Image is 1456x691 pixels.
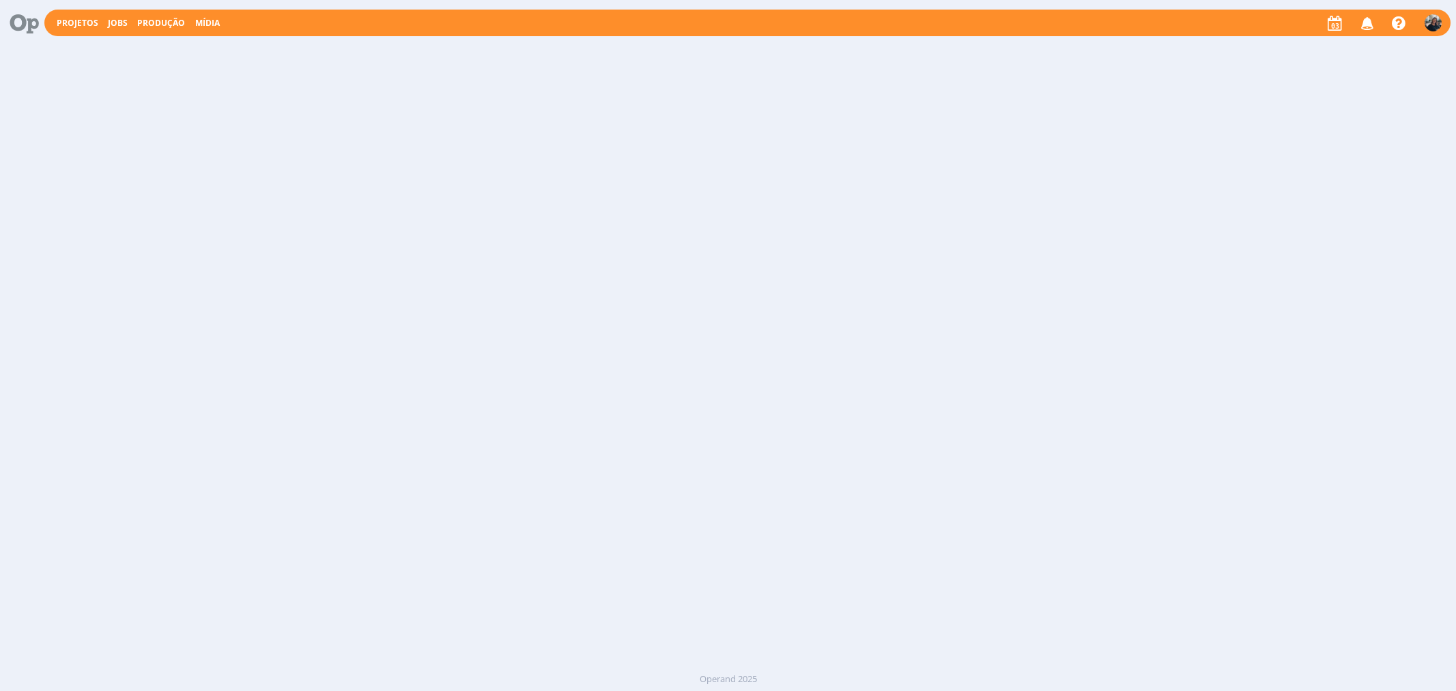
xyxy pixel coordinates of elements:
[1425,14,1442,31] img: M
[108,17,128,29] a: Jobs
[1424,11,1442,35] button: M
[191,18,224,29] button: Mídia
[53,18,102,29] button: Projetos
[195,17,220,29] a: Mídia
[57,17,98,29] a: Projetos
[133,18,189,29] button: Produção
[137,17,185,29] a: Produção
[104,18,132,29] button: Jobs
